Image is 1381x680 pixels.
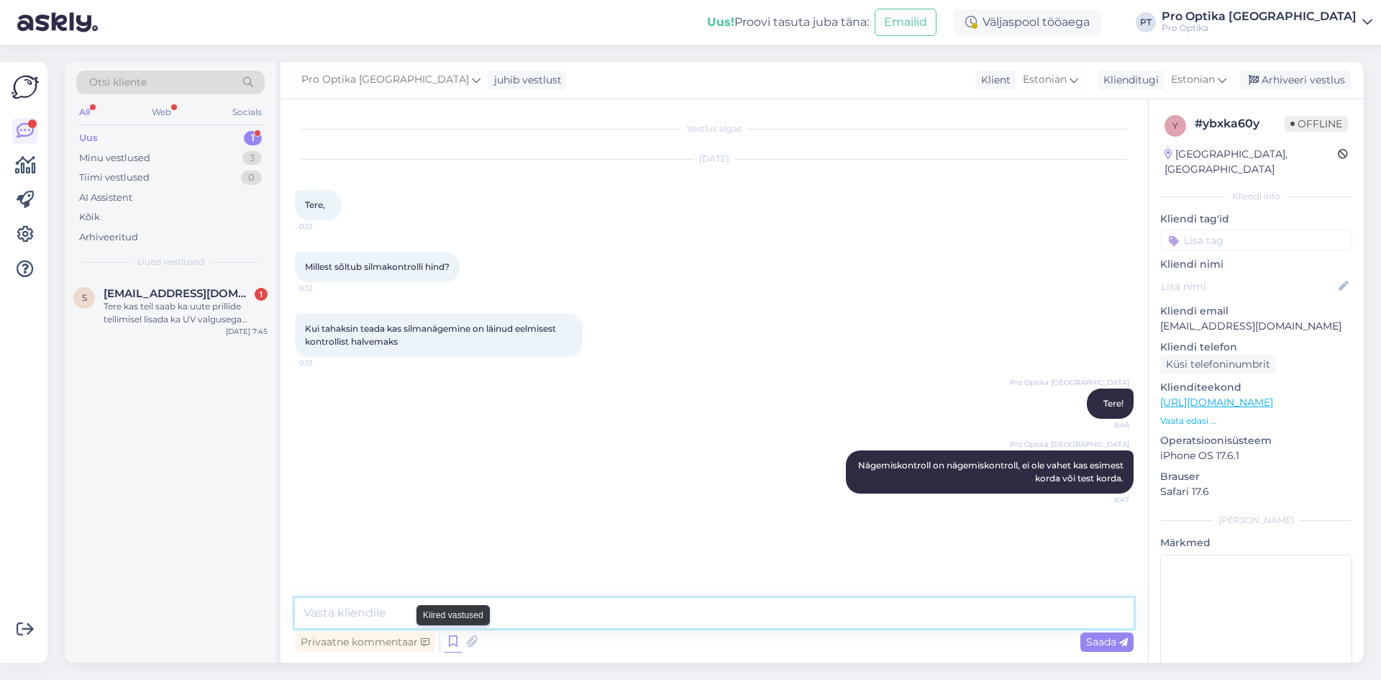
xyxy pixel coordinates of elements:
[104,287,253,300] span: silverpank@hotmail.com
[1075,420,1129,430] span: 8:46
[1160,448,1352,463] p: iPhone OS 17.6.1
[1164,147,1338,177] div: [GEOGRAPHIC_DATA], [GEOGRAPHIC_DATA]
[79,230,138,245] div: Arhiveeritud
[1160,433,1352,448] p: Operatsioonisüsteem
[1160,535,1352,550] p: Märkmed
[295,122,1134,135] div: Vestlus algas
[1160,484,1352,499] p: Safari 17.6
[1160,340,1352,355] p: Kliendi telefon
[1160,469,1352,484] p: Brauser
[1160,319,1352,334] p: [EMAIL_ADDRESS][DOMAIN_NAME]
[76,103,93,122] div: All
[875,9,936,36] button: Emailid
[858,460,1126,484] span: Nägemiskontroll on nägemiskontroll, ei ole vahet kas esimest korda või test korda.
[305,261,450,272] span: Millest sõltub silmakontrolli hind?
[1285,116,1348,132] span: Offline
[299,283,353,294] span: 0:12
[1162,11,1372,34] a: Pro Optika [GEOGRAPHIC_DATA]Pro Optika
[1162,22,1357,34] div: Pro Optika
[1240,71,1351,90] div: Arhiveeri vestlus
[1103,398,1124,409] span: Tere!
[79,171,150,185] div: Tiimi vestlused
[305,199,325,210] span: Tere,
[488,73,562,88] div: juhib vestlust
[229,103,265,122] div: Socials
[1160,230,1352,251] input: Lisa tag
[1023,72,1067,88] span: Estonian
[1075,494,1129,505] span: 8:47
[79,191,132,205] div: AI Assistent
[707,15,734,29] b: Uus!
[1010,377,1129,388] span: Pro Optika [GEOGRAPHIC_DATA]
[79,151,150,166] div: Minu vestlused
[79,131,98,145] div: Uus
[89,75,147,90] span: Otsi kliente
[1161,278,1336,294] input: Lisa nimi
[79,210,100,225] div: Kõik
[149,103,174,122] div: Web
[1160,190,1352,203] div: Kliendi info
[255,288,268,301] div: 1
[244,131,262,145] div: 1
[137,255,204,268] span: Uued vestlused
[305,323,558,347] span: Kui tahaksin teada kas silmanägemine on läinud eelmisest kontrollist halvemaks
[1160,355,1276,374] div: Küsi telefoninumbrit
[242,151,262,166] div: 3
[295,153,1134,166] div: [DATE]
[82,292,87,303] span: s
[1160,257,1352,272] p: Kliendi nimi
[1010,439,1129,450] span: Pro Optika [GEOGRAPHIC_DATA]
[226,326,268,337] div: [DATE] 7:45
[12,73,39,101] img: Askly Logo
[1160,396,1273,409] a: [URL][DOMAIN_NAME]
[975,73,1011,88] div: Klient
[299,358,353,368] span: 0:13
[1172,120,1178,131] span: y
[1086,635,1128,648] span: Saada
[1171,72,1215,88] span: Estonian
[1160,414,1352,427] p: Vaata edasi ...
[301,72,469,88] span: Pro Optika [GEOGRAPHIC_DATA]
[954,9,1101,35] div: Väljaspool tööaega
[1162,11,1357,22] div: Pro Optika [GEOGRAPHIC_DATA]
[295,633,435,652] div: Privaatne kommentaar
[1160,212,1352,227] p: Kliendi tag'id
[1160,380,1352,395] p: Klienditeekond
[423,609,483,622] small: Kiired vastused
[1136,12,1156,32] div: PT
[241,171,262,185] div: 0
[104,300,268,326] div: Tere kas teil saab ka uute prillide tellimisel lisada ka UV valgusega tumenevad klaasid
[1098,73,1159,88] div: Klienditugi
[1195,115,1285,132] div: # ybxka60y
[299,221,353,232] span: 0:12
[1160,514,1352,527] div: [PERSON_NAME]
[1160,304,1352,319] p: Kliendi email
[707,14,869,31] div: Proovi tasuta juba täna:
